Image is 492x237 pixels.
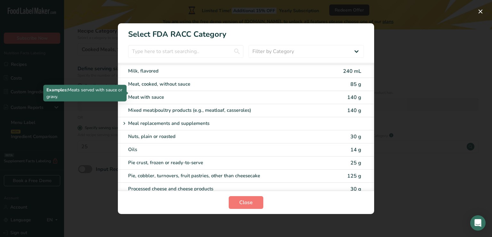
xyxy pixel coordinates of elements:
[350,81,361,88] span: 85 g
[347,172,361,180] span: 125 g
[128,120,209,127] p: Meal replacements and supplements
[128,94,310,101] div: Meat with sauce
[118,23,374,40] h1: Select FDA RACC Category
[350,146,361,153] span: 14 g
[128,133,310,140] div: Nuts, plain or roasted
[128,80,310,88] div: Meat, cooked, without sauce
[229,196,263,209] button: Close
[343,68,361,75] span: 240 mL
[347,94,361,101] span: 140 g
[128,45,243,58] input: Type here to start searching..
[128,159,310,166] div: Pie crust, frozen or ready-to-serve
[239,199,253,206] span: Close
[128,107,310,114] div: Mixed meat/poultry products (e.g., meatloaf, casseroles)
[350,186,361,193] span: 30 g
[128,67,310,75] div: Milk, flavored
[350,133,361,140] span: 30 g
[347,107,361,114] span: 140 g
[470,215,486,231] div: Open Intercom Messenger
[46,87,123,100] p: Meats served with sauce or gravy.
[128,185,310,193] div: Processed cheese and cheese products
[128,172,310,180] div: Pie, cobbler, turnovers, fruit pastries, other than cheesecake
[46,87,68,93] b: Examples:
[128,146,310,153] div: Oils
[350,159,361,166] span: 25 g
